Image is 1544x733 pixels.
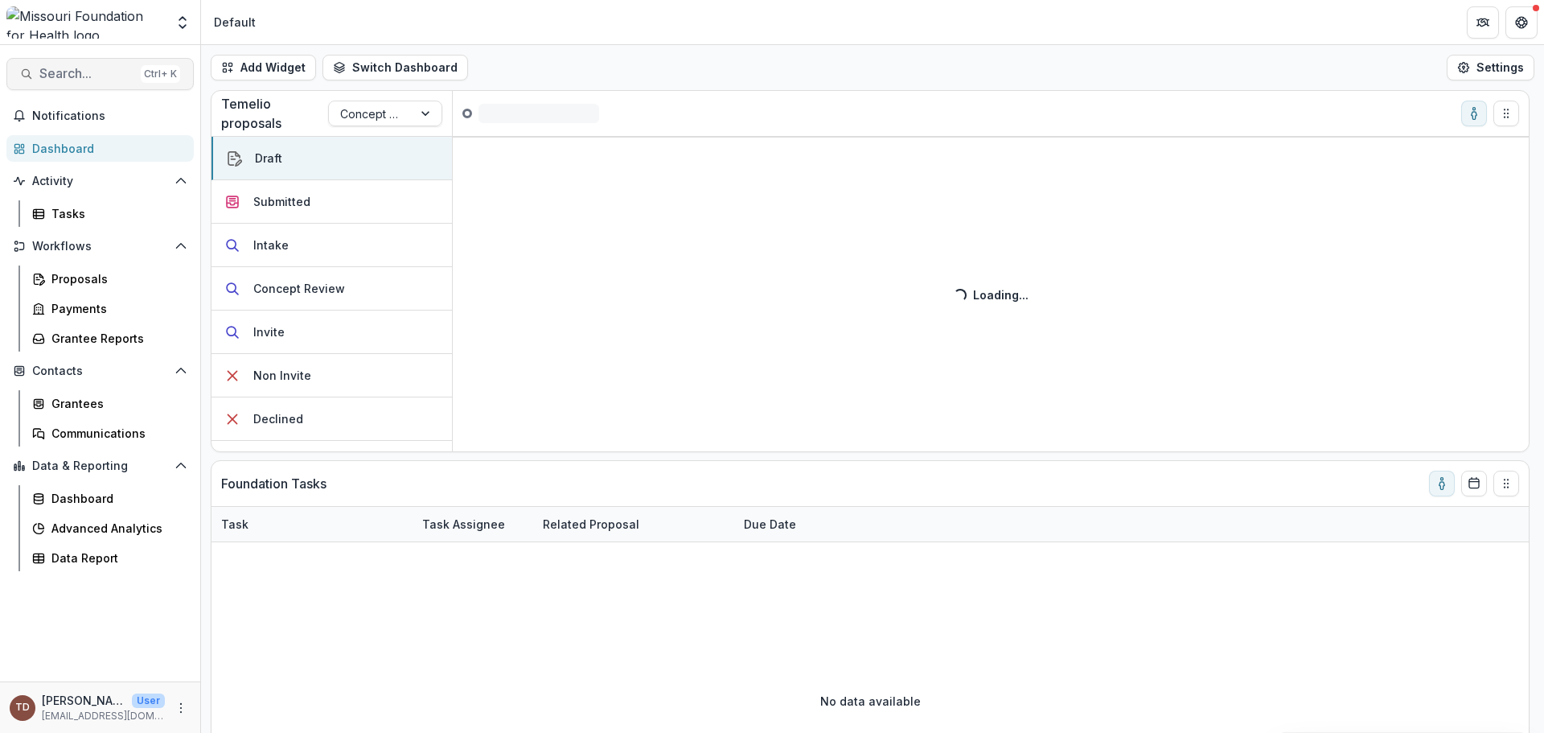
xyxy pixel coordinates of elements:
div: Task [211,516,258,533]
div: Invite [253,323,285,340]
a: Advanced Analytics [26,515,194,542]
div: Intake [253,237,289,253]
p: User [132,694,165,708]
a: Tasks [26,200,194,227]
button: toggle-assigned-to-me [1429,471,1455,496]
span: Search... [39,66,134,81]
a: Communications [26,420,194,447]
p: [EMAIL_ADDRESS][DOMAIN_NAME] [42,709,165,723]
div: Due Date [734,507,855,542]
button: Switch Dashboard [322,55,468,80]
button: Search... [6,58,194,90]
button: Declined [211,397,452,441]
a: Data Report [26,545,194,571]
button: Open entity switcher [171,6,194,39]
div: Proposals [51,270,181,287]
div: Declined [253,410,303,427]
button: Intake [211,224,452,267]
button: Notifications [6,103,194,129]
button: Open Data & Reporting [6,453,194,479]
div: Tasks [51,205,181,222]
div: Ty Dowdy [15,702,30,713]
nav: breadcrumb [207,10,262,34]
button: toggle-assigned-to-me [1461,101,1487,126]
a: Dashboard [26,485,194,512]
span: Activity [32,175,168,188]
div: Related Proposal [533,507,734,542]
img: Missouri Foundation for Health logo [6,6,165,39]
div: Task [211,507,413,542]
div: Advanced Analytics [51,520,181,537]
button: Get Help [1505,6,1538,39]
button: Open Contacts [6,358,194,384]
button: Add Widget [211,55,316,80]
div: Data Report [51,550,181,566]
span: Data & Reporting [32,459,168,473]
button: Drag [1493,101,1519,126]
div: Grantees [51,395,181,412]
button: Settings [1447,55,1534,80]
a: Dashboard [6,135,194,162]
a: Grantees [26,390,194,417]
p: Temelio proposals [221,94,328,133]
div: Due Date [734,516,806,533]
button: Partners [1467,6,1499,39]
div: Draft [255,150,282,167]
button: Drag [1493,471,1519,496]
button: Calendar [1461,471,1487,496]
div: Task Assignee [413,516,515,533]
p: [PERSON_NAME] [42,692,125,709]
button: Open Activity [6,168,194,194]
span: Workflows [32,240,168,253]
div: Related Proposal [533,516,649,533]
button: Draft [211,137,452,180]
a: Proposals [26,266,194,292]
button: Non Invite [211,354,452,397]
a: Grantee Reports [26,325,194,352]
button: Concept Review [211,267,452,311]
div: Submitted [253,193,310,210]
div: Non Invite [253,367,311,384]
div: Default [214,14,256,31]
div: Grantee Reports [51,330,181,347]
div: Dashboard [32,140,181,157]
p: Foundation Tasks [221,474,326,493]
div: Payments [51,300,181,317]
a: Payments [26,295,194,322]
div: Dashboard [51,490,181,507]
span: Contacts [32,364,168,378]
div: Task Assignee [413,507,533,542]
button: More [171,698,191,718]
div: Communications [51,425,181,442]
p: No data available [820,693,921,710]
div: Concept Review [253,280,345,297]
button: Open Workflows [6,233,194,259]
button: Invite [211,311,452,354]
span: Notifications [32,109,187,123]
div: Ctrl + K [141,65,180,83]
button: Submitted [211,180,452,224]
